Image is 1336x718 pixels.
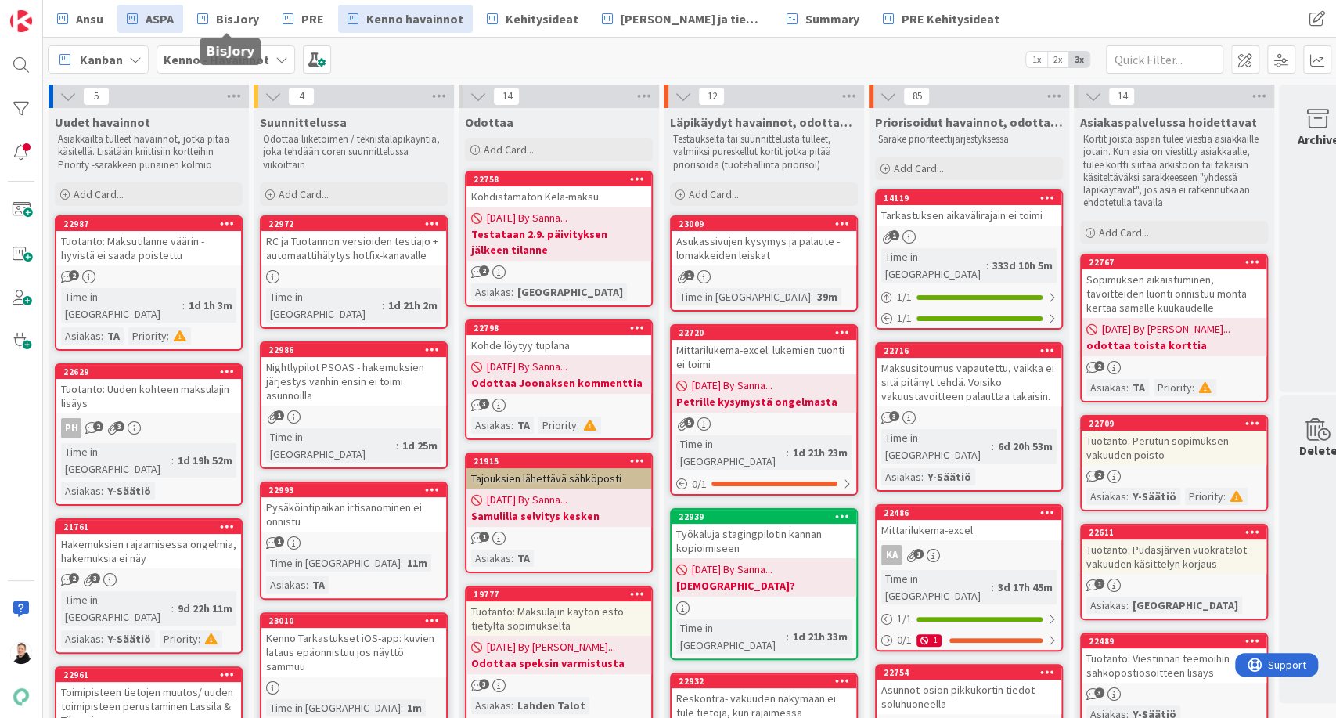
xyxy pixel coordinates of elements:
div: 22993 [268,485,446,496]
div: 22720 [672,326,856,340]
a: 14119Tarkastuksen aikavälirajain ei toimiTime in [GEOGRAPHIC_DATA]:333d 10h 5m1/11/1 [875,189,1063,330]
img: avatar [10,686,32,708]
div: KA [877,545,1061,565]
a: PRE Kehitysideat [873,5,1009,33]
div: 22993 [261,483,446,497]
div: Time in [GEOGRAPHIC_DATA] [676,288,811,305]
a: 22716Maksusitoumus vapautettu, vaikka ei sitä pitänyt tehdä. Voisiko vakuustavoitteen palauttaa t... [875,342,1063,492]
div: 9d 22h 11m [174,600,236,617]
span: PRE [301,9,324,28]
b: Odottaa speksin varmistusta [471,655,646,671]
div: 1/1 [877,609,1061,629]
div: Työkaluja stagingpilotin kannan kopioimiseen [672,524,856,558]
span: Kenno havainnot [366,9,463,28]
div: 22972RC ja Tuotannon versioiden testiajo + automaattihälytys hotfix-kanavalle [261,217,446,265]
div: Priority [128,327,167,345]
span: 1 [479,532,489,542]
a: 21761Hakemuksien rajaamisessa ongelmia, hakemuksia ei näyTime in [GEOGRAPHIC_DATA]:9d 22h 11mAsia... [55,518,243,654]
div: Time in [GEOGRAPHIC_DATA] [61,443,171,478]
div: 22939 [679,511,856,522]
span: Uudet havainnot [55,114,150,130]
span: ASPA [146,9,174,28]
div: 22629Tuotanto: Uuden kohteen maksulajin lisäys [56,365,241,413]
div: 22758 [466,172,651,186]
a: 22709Tuotanto: Perutun sopimuksen vakuuden poistoAsiakas:Y-SäätiöPriority: [1080,415,1268,511]
span: 1 [889,230,899,240]
span: 2 [479,265,489,276]
span: 3 [90,573,100,583]
div: 22709 [1082,417,1266,431]
div: Tuotanto: Maksutilanne väärin - hyvistä ei saada poistettu [56,231,241,265]
div: 22986 [268,345,446,355]
span: 1 / 1 [897,611,912,627]
span: Support [33,2,71,21]
span: 1 [1094,579,1104,589]
span: Add Card... [894,161,944,175]
span: 3 [1094,687,1104,698]
span: : [306,576,308,594]
div: 19777Tuotanto: Maksulajin käytön esto tietyltä sopimukselta [466,587,651,636]
span: 1 [684,270,694,280]
div: Asiakas [61,482,101,500]
div: Priority [1154,379,1192,396]
span: Add Card... [74,187,124,201]
div: Lahden Talot [513,697,589,714]
span: 0 / 1 [692,476,707,492]
span: : [787,444,789,461]
div: 22486 [884,507,1061,518]
div: 22987 [63,218,241,229]
div: 21761 [63,521,241,532]
div: 21915 [474,456,651,467]
a: 22758Kohdistamaton Kela-maksu[DATE] By Sanna...Testataan 2.9. päivityksen jälkeen tilanneAsiakas:... [465,171,653,307]
span: : [511,697,513,714]
span: 0 / 1 [897,632,912,648]
div: Asiakas [471,697,511,714]
span: : [1192,379,1194,396]
span: : [511,417,513,434]
span: 2 [69,573,79,583]
span: Asiakaspalvelussa hoidettavat [1080,114,1257,130]
div: 23010Kenno Tarkastukset iOS-app: kuvien lataus epäonnistuu jos näyttö sammuu [261,614,446,677]
a: 22611Tuotanto: Pudasjärven vuokratalot vakuuden käsittelyn korjausAsiakas:[GEOGRAPHIC_DATA] [1080,524,1268,620]
div: Time in [GEOGRAPHIC_DATA] [61,288,182,323]
b: odottaa toista korttia [1086,337,1262,353]
span: [PERSON_NAME] ja tiedotteet [621,9,763,28]
span: PRE Kehitysideat [902,9,999,28]
div: Asunnot-osion pikkukortin tiedot soluhuoneella [877,680,1061,714]
h5: BisJory [206,44,254,59]
div: 22486 [877,506,1061,520]
a: 23009Asukassivujen kysymys ja palaute -lomakkeiden leiskatTime in [GEOGRAPHIC_DATA]:39m [670,215,858,312]
img: Visit kanbanzone.com [10,10,32,32]
div: 22486Mittarilukema-excel [877,506,1061,540]
div: Priority [538,417,577,434]
span: 1 [274,410,284,420]
div: Time in [GEOGRAPHIC_DATA] [881,570,992,604]
div: Tuotanto: Maksulajin käytön esto tietyltä sopimukselta [466,601,651,636]
a: 22720Mittarilukema-excel: lukemien tuonti ei toimi[DATE] By Sanna...Petrille kysymystä ongelmasta... [670,324,858,496]
span: : [787,628,789,645]
span: 3 [114,421,124,431]
div: Asiakas [1086,488,1126,505]
span: Odottaa [465,114,513,130]
span: 1 / 1 [897,289,912,305]
div: 22972 [261,217,446,231]
div: 21915 [466,454,651,468]
div: 23010 [268,615,446,626]
span: 2x [1047,52,1068,67]
a: Summary [777,5,869,33]
div: 22716 [884,345,1061,356]
div: TA [513,550,534,567]
a: BisJory [188,5,268,33]
div: 11m [403,554,431,572]
span: Priorisoidut havainnot, odottaa kehityskapaa [875,114,1063,130]
span: : [992,438,994,455]
span: 1 [274,536,284,547]
span: BisJory [216,9,259,28]
div: 22932 [679,676,856,687]
span: : [401,554,403,572]
span: : [577,417,579,434]
b: Testataan 2.9. päivityksen jälkeen tilanne [471,226,646,258]
div: 22611Tuotanto: Pudasjärven vuokratalot vakuuden käsittelyn korjaus [1082,525,1266,574]
a: Ansu [48,5,113,33]
div: Mittarilukema-excel: lukemien tuonti ei toimi [672,340,856,374]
